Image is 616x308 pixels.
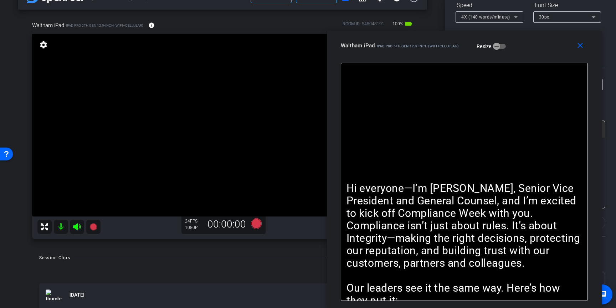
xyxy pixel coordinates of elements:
mat-icon: settings [38,41,48,49]
mat-icon: battery_std [404,20,413,28]
span: 30px [539,15,549,20]
div: 24 [185,218,203,224]
span: 100% [391,18,404,30]
div: Session Clips [39,254,70,261]
mat-icon: message [598,290,607,299]
span: Waltham iPad [32,21,64,29]
span: Waltham iPad [341,42,375,49]
div: 1080P [185,225,203,230]
mat-icon: close [576,41,585,50]
img: thumb-nail [46,289,62,300]
p: Hi everyone—I’m [PERSON_NAME], Senior Vice President and General Counsel, and I’m excited to kick... [346,182,582,270]
mat-icon: info [148,22,155,28]
p: Our leaders see it the same way. Here’s how they put it: [346,282,582,307]
label: Resize [477,43,493,50]
span: [DATE] [70,291,84,299]
span: iPad Pro 5th Gen 12.9-inch (WiFi+Cellular) [377,44,459,48]
div: ROOM ID: 548048191 [343,21,384,31]
span: iPad Pro 5th Gen 12.9-inch (WiFi+Cellular) [66,23,143,28]
div: 00:00:00 [203,218,251,230]
span: 4X (140 words/minute) [461,15,510,20]
span: FPS [190,219,197,224]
